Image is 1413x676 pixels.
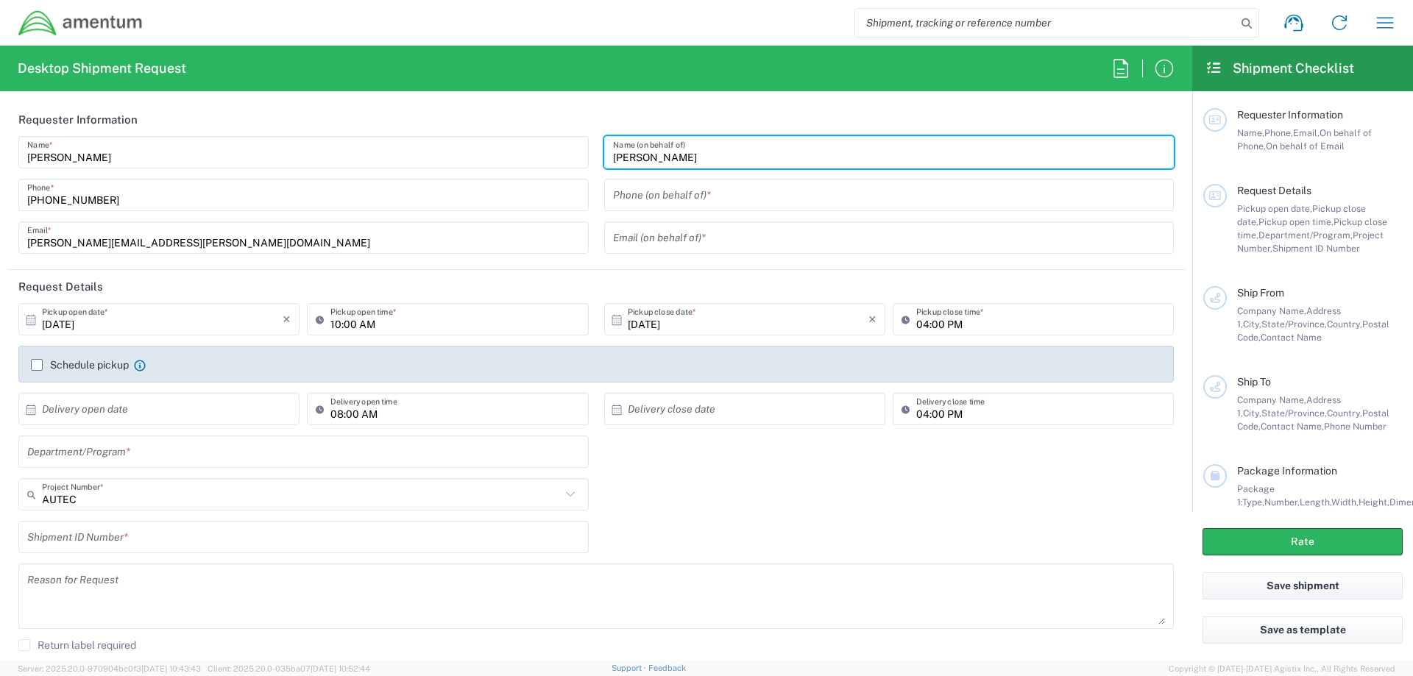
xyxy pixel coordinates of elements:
span: Height, [1359,497,1389,508]
span: Contact Name [1261,332,1322,343]
a: Support [612,663,648,672]
span: Pickup open time, [1258,216,1334,227]
span: Package 1: [1237,483,1275,508]
span: Package Information [1237,465,1337,477]
span: Phone, [1264,127,1293,138]
span: Type, [1242,497,1264,508]
h2: Desktop Shipment Request [18,60,186,77]
span: Number, [1264,497,1300,508]
h2: Shipment Checklist [1205,60,1354,77]
span: Requester Information [1237,109,1343,121]
span: Name, [1237,127,1264,138]
label: Return label required [18,639,136,651]
span: Ship From [1237,287,1284,299]
span: City, [1243,319,1261,330]
span: Length, [1300,497,1331,508]
span: On behalf of Email [1266,140,1345,152]
span: Pickup open date, [1237,203,1312,214]
span: Width, [1331,497,1359,508]
span: Copyright © [DATE]-[DATE] Agistix Inc., All Rights Reserved [1169,662,1395,675]
input: Shipment, tracking or reference number [855,9,1236,37]
h2: Request Details [18,280,103,294]
span: [DATE] 10:43:43 [141,664,201,673]
h2: Requester Information [18,113,138,127]
span: Country, [1327,408,1362,419]
span: State/Province, [1261,319,1327,330]
i: × [283,307,291,331]
span: City, [1243,408,1261,419]
span: Request Details [1237,185,1311,196]
a: Feedback [648,663,686,672]
button: Save shipment [1203,572,1403,599]
img: dyncorp [18,10,144,37]
label: Schedule pickup [31,359,129,371]
span: Ship To [1237,376,1271,388]
span: Shipment ID Number [1272,243,1360,254]
button: Rate [1203,528,1403,555]
span: Department/Program, [1258,230,1353,241]
span: Contact Name, [1261,421,1324,432]
span: Company Name, [1237,394,1306,405]
span: Phone Number [1324,421,1387,432]
span: Email, [1293,127,1320,138]
i: × [868,307,877,331]
span: Company Name, [1237,305,1306,316]
span: Server: 2025.20.0-970904bc0f3 [18,664,201,673]
span: [DATE] 10:52:44 [311,664,370,673]
span: Country, [1327,319,1362,330]
span: Client: 2025.20.0-035ba07 [208,664,370,673]
button: Save as template [1203,616,1403,644]
span: State/Province, [1261,408,1327,419]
